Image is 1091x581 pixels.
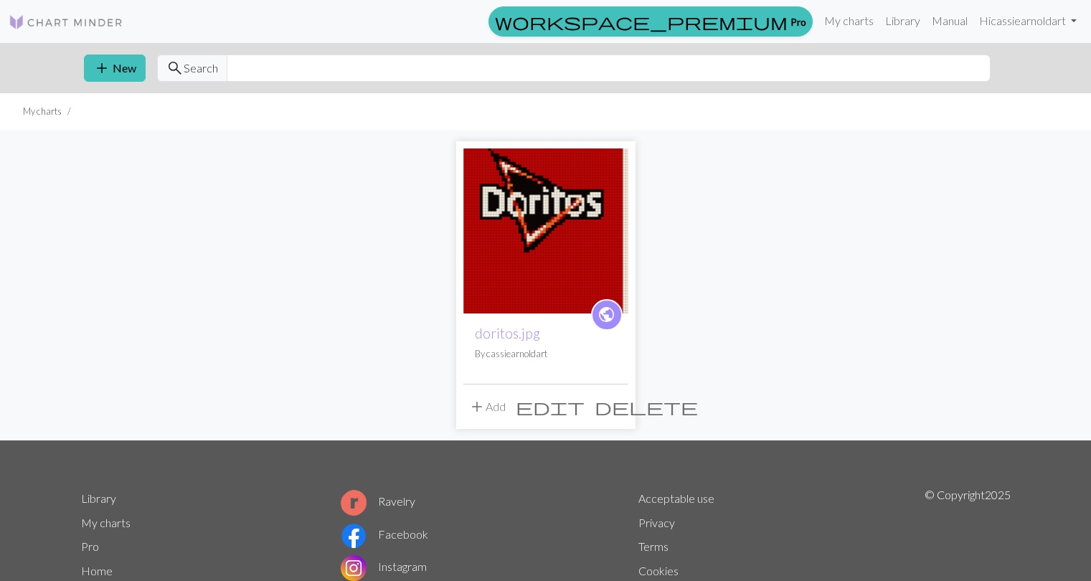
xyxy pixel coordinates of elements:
button: New [84,55,146,82]
a: Facebook [341,527,428,541]
a: Library [81,491,116,505]
img: Ravelry logo [341,490,367,516]
a: Hicassiearnoldart [973,6,1082,35]
img: Instagram logo [341,555,367,581]
i: Edit [516,398,585,415]
span: search [166,58,184,78]
a: My charts [818,6,879,35]
a: public [591,299,623,331]
img: Logo [9,14,123,31]
a: Terms [638,539,669,553]
button: Edit [511,393,590,420]
span: public [598,303,615,326]
a: Acceptable use [638,491,714,505]
span: workspace_premium [495,11,788,32]
a: Manual [926,6,973,35]
a: Ravelry [341,494,415,508]
a: doritos.jpg [463,222,628,236]
span: delete [595,397,698,417]
a: Privacy [638,516,675,529]
a: doritos.jpg [475,325,540,341]
a: Home [81,564,113,577]
a: Cookies [638,564,679,577]
i: public [598,301,615,329]
button: Delete [590,393,703,420]
button: Add [463,393,511,420]
img: doritos.jpg [463,148,628,313]
span: add [93,58,110,78]
a: Pro [488,6,813,37]
li: My charts [23,105,62,118]
a: Pro [81,539,99,553]
p: By cassiearnoldart [475,347,617,361]
span: Search [184,60,218,77]
a: Library [879,6,926,35]
a: Instagram [341,559,427,573]
a: My charts [81,516,131,529]
img: Facebook logo [341,523,367,549]
span: add [468,397,486,417]
span: edit [516,397,585,417]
